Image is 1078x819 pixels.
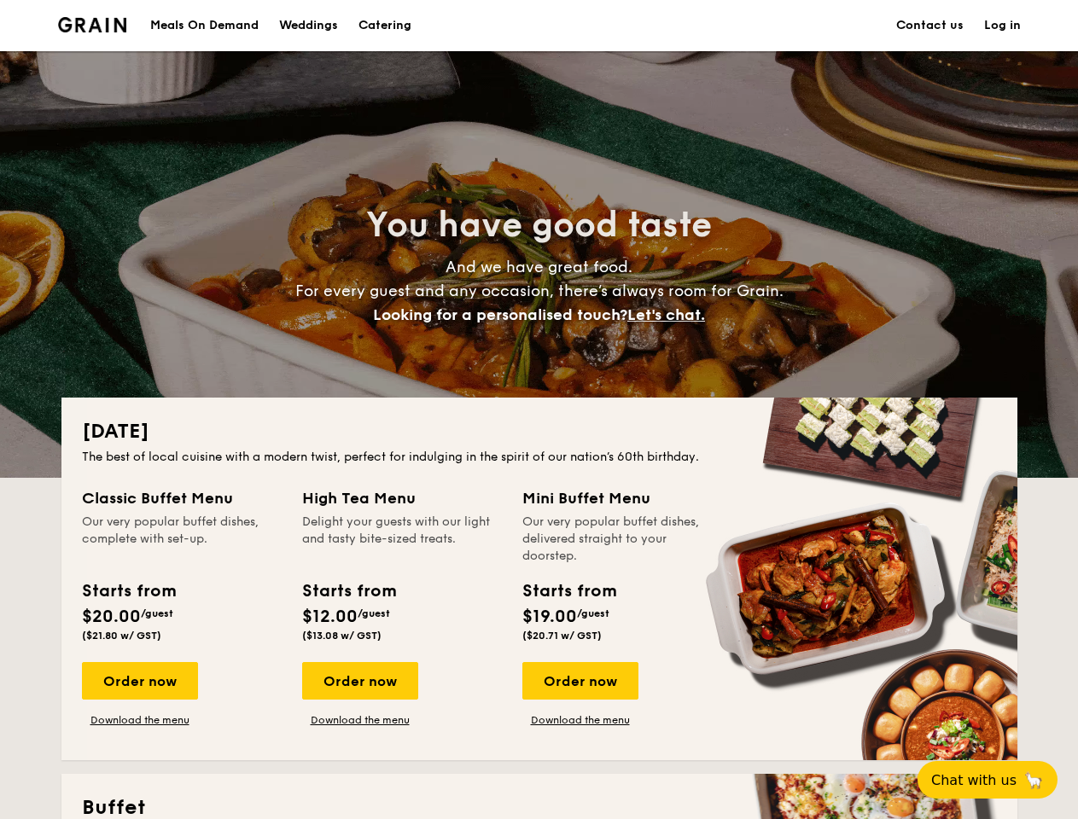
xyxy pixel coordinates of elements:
img: Grain [58,17,127,32]
span: You have good taste [366,205,712,246]
h2: [DATE] [82,418,997,445]
span: And we have great food. For every guest and any occasion, there’s always room for Grain. [295,258,784,324]
span: Chat with us [931,772,1017,788]
span: 🦙 [1023,770,1044,790]
a: Download the menu [82,713,198,727]
span: /guest [141,607,173,619]
span: ($20.71 w/ GST) [522,630,602,642]
button: Chat with us🦙 [918,761,1058,799]
div: Order now [82,662,198,700]
div: Order now [522,662,638,700]
div: Our very popular buffet dishes, delivered straight to your doorstep. [522,514,722,565]
div: Our very popular buffet dishes, complete with set-up. [82,514,282,565]
a: Download the menu [522,713,638,727]
div: Classic Buffet Menu [82,486,282,510]
span: $20.00 [82,607,141,627]
span: /guest [358,607,390,619]
div: High Tea Menu [302,486,502,510]
div: Starts from [522,578,615,604]
span: /guest [577,607,609,619]
div: Mini Buffet Menu [522,486,722,510]
span: $19.00 [522,607,577,627]
div: Starts from [302,578,395,604]
div: Starts from [82,578,175,604]
span: Looking for a personalised touch? [373,305,627,324]
span: Let's chat. [627,305,705,324]
span: ($13.08 w/ GST) [302,630,382,642]
span: $12.00 [302,607,358,627]
span: ($21.80 w/ GST) [82,630,161,642]
a: Logotype [58,17,127,32]
div: Order now [302,662,418,700]
div: The best of local cuisine with a modern twist, perfect for indulging in the spirit of our nation’... [82,449,997,466]
a: Download the menu [302,713,418,727]
div: Delight your guests with our light and tasty bite-sized treats. [302,514,502,565]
